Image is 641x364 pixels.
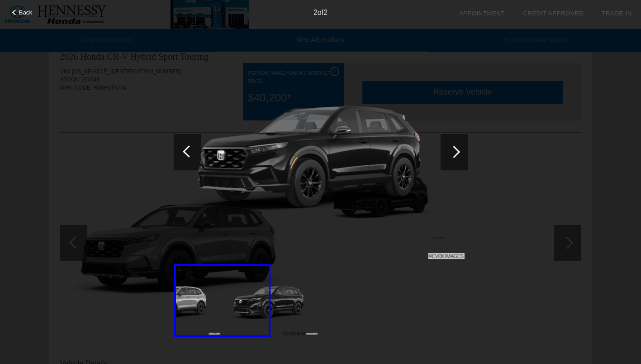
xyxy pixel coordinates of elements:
span: 2 [313,9,318,16]
a: Credit Approved [523,10,584,17]
span: Back [19,9,33,16]
img: 5de30f84e07a222e91822c2560cc65976075ec5d.png [174,42,468,263]
img: 5de30f84e07a222e91822c2560cc65976075ec5d.png [226,266,318,335]
span: 2 [323,9,328,16]
a: Trade-In [602,10,632,17]
a: Appointment [459,10,505,17]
